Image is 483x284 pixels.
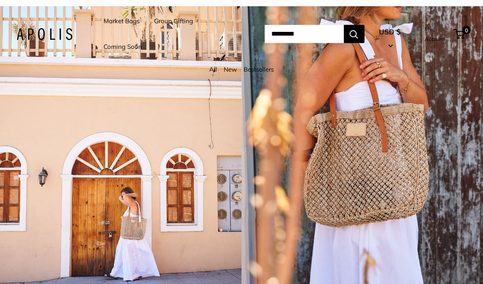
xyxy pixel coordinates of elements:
[425,24,451,44] a: My Account
[104,41,142,53] a: Coming Soon
[454,29,465,39] a: 0
[244,65,274,73] a: Bestsellers
[17,28,72,40] img: Apolis
[209,65,217,73] a: All
[344,25,365,43] button: Search
[377,16,403,28] span: Currency
[265,25,344,43] input: Search...
[379,27,401,36] span: USD $
[462,26,471,34] span: 0
[224,65,237,73] a: New
[377,25,403,52] button: USD $
[154,15,193,27] a: Group Gifting
[104,15,140,27] a: Market Bags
